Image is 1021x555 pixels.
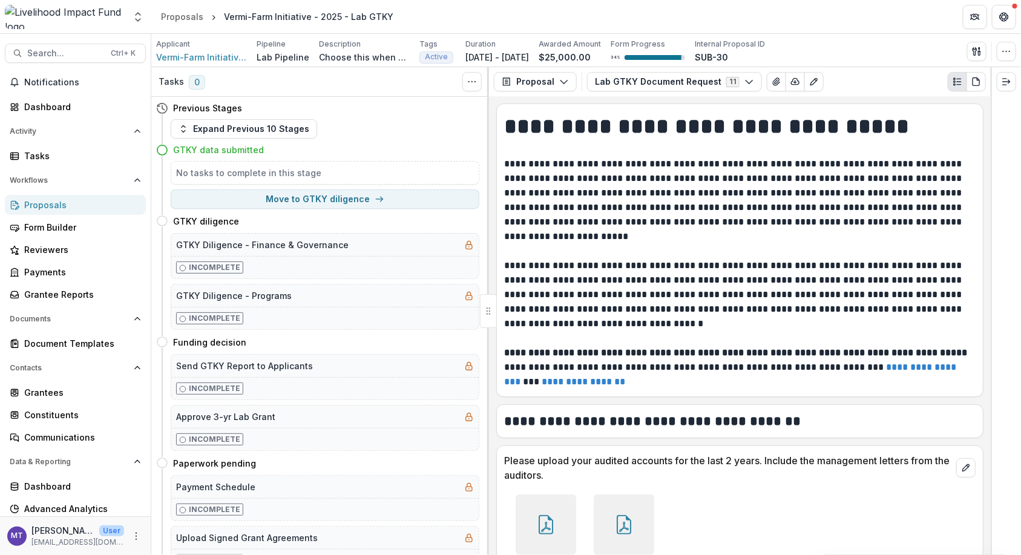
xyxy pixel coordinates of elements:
div: Payments [24,266,136,278]
button: Plaintext view [948,72,967,91]
p: [DATE] - [DATE] [465,51,529,64]
p: Description [319,39,361,50]
p: Form Progress [611,39,665,50]
p: Incomplete [189,383,240,394]
button: PDF view [967,72,986,91]
p: Lab Pipeline [257,51,309,64]
div: Advanced Analytics [24,502,136,515]
p: Choose this when adding a new proposal to the first stage of a pipeline. [319,51,410,64]
a: Proposals [156,8,208,25]
p: Incomplete [189,313,240,324]
span: Active [425,53,448,61]
a: Grantees [5,383,146,402]
div: Form Builder [24,221,136,234]
nav: breadcrumb [156,8,398,25]
h5: Upload Signed Grant Agreements [176,531,318,544]
a: Constituents [5,405,146,425]
div: Proposals [24,199,136,211]
a: Reviewers [5,240,146,260]
button: Open Data & Reporting [5,452,146,471]
h3: Tasks [159,77,184,87]
h4: GTKY data submitted [173,143,264,156]
p: 94 % [611,53,620,62]
div: Muthoni Thuo [11,532,23,540]
button: Open Contacts [5,358,146,378]
p: SUB-30 [695,51,728,64]
a: Communications [5,427,146,447]
div: Tasks [24,149,136,162]
p: Incomplete [189,262,240,273]
span: Search... [27,48,103,59]
h5: No tasks to complete in this stage [176,166,474,179]
div: Dashboard [24,480,136,493]
a: Payments [5,262,146,282]
button: edit [956,458,976,478]
h5: GTKY Diligence - Finance & Governance [176,238,349,251]
span: Activity [10,127,129,136]
button: View Attached Files [767,72,786,91]
h5: Payment Schedule [176,481,255,493]
p: Duration [465,39,496,50]
a: Tasks [5,146,146,166]
span: 0 [189,75,205,90]
span: Workflows [10,176,129,185]
button: Open Workflows [5,171,146,190]
p: Awarded Amount [539,39,601,50]
button: Lab GTKY Document Request11 [587,72,762,91]
p: [EMAIL_ADDRESS][DOMAIN_NAME] [31,537,124,548]
div: Ctrl + K [108,47,138,60]
h4: Previous Stages [173,102,242,114]
button: More [129,529,143,544]
button: Search... [5,44,146,63]
a: Dashboard [5,97,146,117]
p: Applicant [156,39,190,50]
p: Please upload your audited accounts for the last 2 years. Include the management letters from the... [504,453,951,482]
button: Get Help [992,5,1016,29]
span: Data & Reporting [10,458,129,466]
div: Grantees [24,386,136,399]
a: Form Builder [5,217,146,237]
h4: Paperwork pending [173,457,256,470]
span: Documents [10,315,129,323]
h4: Funding decision [173,336,246,349]
a: Advanced Analytics [5,499,146,519]
a: Dashboard [5,476,146,496]
span: Contacts [10,364,129,372]
button: Proposal [494,72,577,91]
p: $25,000.00 [539,51,591,64]
h5: Send GTKY Report to Applicants [176,360,313,372]
a: Document Templates [5,333,146,353]
h5: Approve 3-yr Lab Grant [176,410,275,423]
button: Open Activity [5,122,146,141]
p: Tags [419,39,438,50]
p: [PERSON_NAME] [31,524,94,537]
div: Reviewers [24,243,136,256]
button: Move to GTKY diligence [171,189,479,209]
button: Partners [963,5,987,29]
h4: GTKY diligence [173,215,239,228]
img: Livelihood Impact Fund logo [5,5,125,29]
div: Document Templates [24,337,136,350]
a: Proposals [5,195,146,215]
button: Open entity switcher [130,5,146,29]
div: Constituents [24,409,136,421]
button: Expand Previous 10 Stages [171,119,317,139]
p: Pipeline [257,39,286,50]
div: Grantee Reports [24,288,136,301]
div: Dashboard [24,100,136,113]
p: Internal Proposal ID [695,39,765,50]
div: Vermi-Farm Initiative - 2025 - Lab GTKY [224,10,393,23]
button: Toggle View Cancelled Tasks [462,72,482,91]
button: Edit as form [804,72,824,91]
button: Notifications [5,73,146,92]
p: Incomplete [189,504,240,515]
button: Open Documents [5,309,146,329]
button: Expand right [997,72,1016,91]
p: Incomplete [189,434,240,445]
div: Communications [24,431,136,444]
h5: GTKY Diligence - Programs [176,289,292,302]
span: Notifications [24,77,141,88]
div: Proposals [161,10,203,23]
span: Vermi-Farm Initiative LTD [156,51,247,64]
a: Grantee Reports [5,284,146,304]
